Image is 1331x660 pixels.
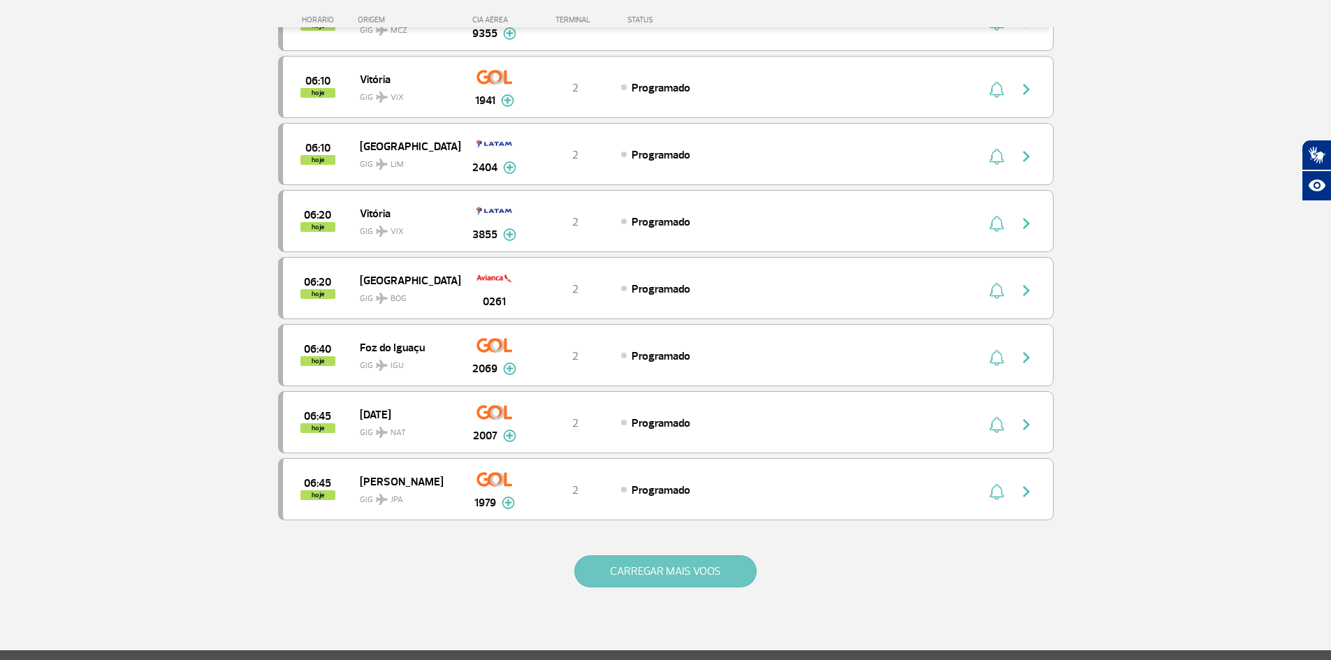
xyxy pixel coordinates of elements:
img: sino-painel-voo.svg [989,416,1004,433]
button: CARREGAR MAIS VOOS [574,555,757,587]
span: LIM [391,159,404,171]
span: 1979 [474,494,496,511]
div: TERMINAL [530,15,620,24]
div: CIA AÉREA [460,15,530,24]
span: Programado [632,416,690,430]
span: Programado [632,148,690,162]
span: hoje [300,356,335,366]
span: GIG [360,419,449,439]
img: sino-painel-voo.svg [989,148,1004,165]
span: 2025-09-30 06:10:00 [305,143,330,153]
span: GIG [360,352,449,372]
img: seta-direita-painel-voo.svg [1018,483,1035,500]
span: NAT [391,427,406,439]
img: seta-direita-painel-voo.svg [1018,148,1035,165]
span: 2 [572,416,579,430]
button: Abrir recursos assistivos. [1302,170,1331,201]
span: Programado [632,349,690,363]
img: seta-direita-painel-voo.svg [1018,81,1035,98]
img: sino-painel-voo.svg [989,349,1004,366]
span: 2 [572,282,579,296]
img: mais-info-painel-voo.svg [503,430,516,442]
span: 2 [572,349,579,363]
img: mais-info-painel-voo.svg [503,362,516,375]
span: 2025-09-30 06:40:00 [304,344,331,354]
img: mais-info-painel-voo.svg [503,228,516,241]
span: hoje [300,289,335,299]
img: mais-info-painel-voo.svg [503,161,516,174]
div: ORIGEM [358,15,460,24]
span: Foz do Iguaçu [360,338,449,356]
span: 2007 [473,427,497,444]
span: GIG [360,285,449,305]
span: GIG [360,151,449,171]
img: mais-info-painel-voo.svg [501,94,514,107]
span: Programado [632,81,690,95]
span: 2404 [472,159,497,176]
span: GIG [360,486,449,506]
span: 2025-09-30 06:20:00 [304,210,331,220]
span: Vitória [360,70,449,88]
img: seta-direita-painel-voo.svg [1018,416,1035,433]
button: Abrir tradutor de língua de sinais. [1302,140,1331,170]
span: 0261 [483,293,506,310]
img: mais-info-painel-voo.svg [502,497,515,509]
span: Programado [632,215,690,229]
div: Plugin de acessibilidade da Hand Talk. [1302,140,1331,201]
div: STATUS [620,15,734,24]
img: destiny_airplane.svg [376,226,388,237]
img: seta-direita-painel-voo.svg [1018,349,1035,366]
span: Programado [632,282,690,296]
span: Programado [632,483,690,497]
img: destiny_airplane.svg [376,427,388,438]
img: destiny_airplane.svg [376,91,388,103]
span: 2025-09-30 06:45:00 [304,478,331,488]
div: HORÁRIO [282,15,358,24]
span: 2025-09-30 06:10:00 [305,76,330,86]
span: [PERSON_NAME] [360,472,449,490]
span: 2025-09-30 06:45:00 [304,411,331,421]
span: [DATE] [360,405,449,423]
span: 3855 [472,226,497,243]
span: hoje [300,490,335,500]
span: 1941 [475,92,495,109]
span: hoje [300,88,335,98]
span: JPA [391,494,403,506]
span: hoje [300,423,335,433]
span: 2 [572,483,579,497]
span: BOG [391,293,407,305]
img: destiny_airplane.svg [376,293,388,304]
span: IGU [391,360,404,372]
span: 2069 [472,360,497,377]
img: destiny_airplane.svg [376,494,388,505]
span: 2025-09-30 06:20:00 [304,277,331,287]
img: destiny_airplane.svg [376,159,388,170]
span: hoje [300,222,335,232]
img: sino-painel-voo.svg [989,81,1004,98]
span: 2 [572,148,579,162]
span: GIG [360,218,449,238]
span: 2 [572,81,579,95]
span: 2 [572,215,579,229]
img: sino-painel-voo.svg [989,215,1004,232]
img: destiny_airplane.svg [376,360,388,371]
span: VIX [391,226,404,238]
img: seta-direita-painel-voo.svg [1018,282,1035,299]
span: GIG [360,84,449,104]
img: sino-painel-voo.svg [989,483,1004,500]
span: Vitória [360,204,449,222]
span: VIX [391,91,404,104]
span: hoje [300,155,335,165]
span: [GEOGRAPHIC_DATA] [360,271,449,289]
img: sino-painel-voo.svg [989,282,1004,299]
img: seta-direita-painel-voo.svg [1018,215,1035,232]
span: [GEOGRAPHIC_DATA] [360,137,449,155]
